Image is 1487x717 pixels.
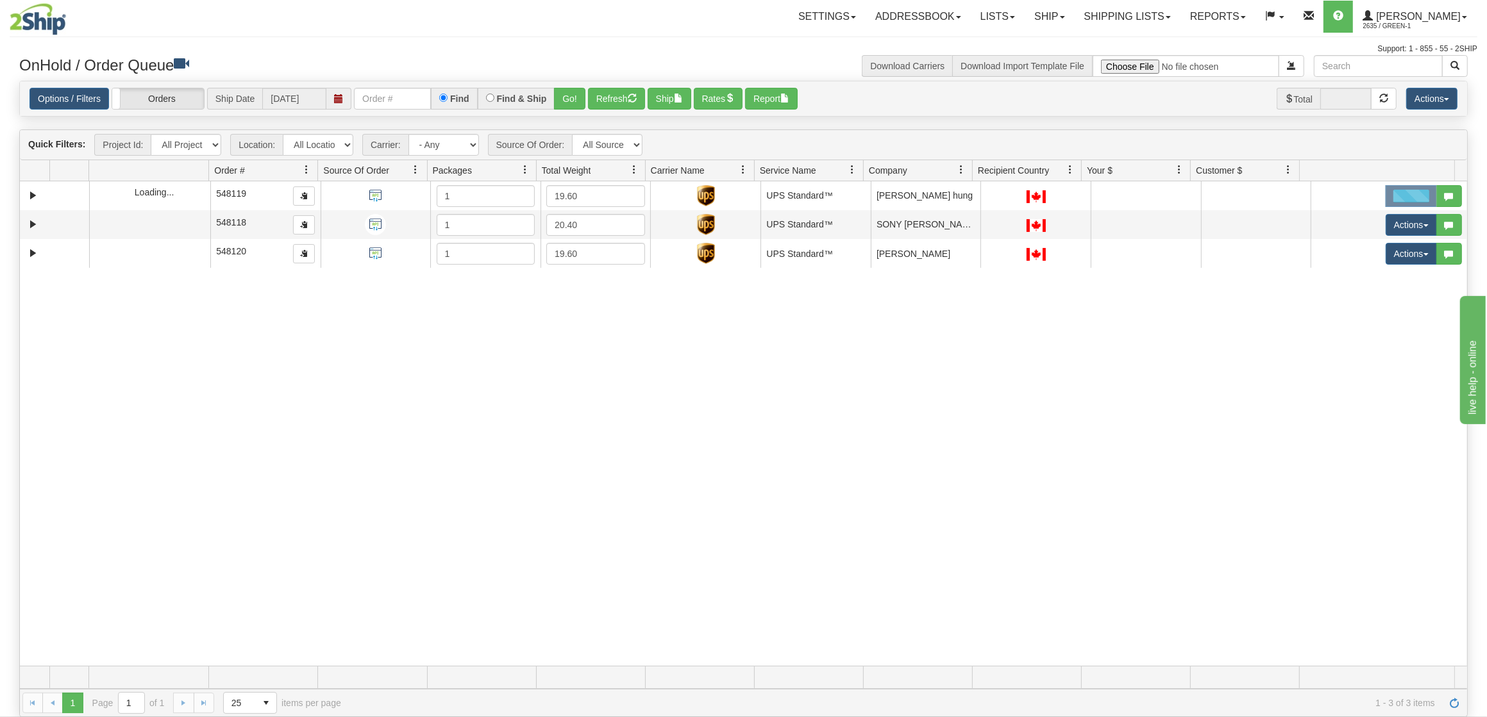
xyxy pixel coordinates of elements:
[697,243,715,264] img: UPS
[28,138,85,151] label: Quick Filters:
[488,134,573,156] span: Source Of Order:
[871,181,981,210] td: [PERSON_NAME] hung
[354,88,431,110] input: Order #
[623,159,645,181] a: Total Weight filter column settings
[542,164,591,177] span: Total Weight
[1406,88,1458,110] button: Actions
[1442,55,1468,77] button: Search
[1386,243,1437,265] button: Actions
[760,164,816,177] span: Service Name
[25,245,41,261] a: Expand
[405,159,427,181] a: Source Of Order filter column settings
[869,164,907,177] span: Company
[293,186,315,206] button: Copy to clipboard
[1025,1,1074,33] a: Ship
[1363,20,1459,33] span: 2635 / Green-1
[760,181,871,210] td: UPS Standard™
[971,1,1025,33] a: Lists
[1386,214,1437,236] button: Actions
[214,164,244,177] span: Order #
[554,88,585,110] button: Go!
[1027,248,1046,261] img: CA
[745,88,798,110] button: Report
[94,134,151,156] span: Project Id:
[223,692,277,714] span: Page sizes drop down
[651,164,705,177] span: Carrier Name
[871,210,981,239] td: SONY [PERSON_NAME]
[789,1,866,33] a: Settings
[871,239,981,268] td: [PERSON_NAME]
[10,44,1477,54] div: Support: 1 - 855 - 55 - 2SHIP
[112,88,204,109] label: Orders
[1277,159,1299,181] a: Customer $ filter column settings
[256,693,276,713] span: select
[10,8,119,23] div: live help - online
[732,159,754,181] a: Carrier Name filter column settings
[1196,164,1242,177] span: Customer $
[25,188,41,204] a: Expand
[433,164,472,177] span: Packages
[694,88,743,110] button: Rates
[296,159,317,181] a: Order # filter column settings
[978,164,1049,177] span: Recipient Country
[450,94,469,103] label: Find
[648,88,691,110] button: Ship
[365,243,386,264] img: API
[497,94,547,103] label: Find & Ship
[365,185,386,206] img: API
[207,88,262,110] span: Ship Date
[216,217,246,227] span: 548118
[29,88,109,110] a: Options / Filters
[365,214,386,235] img: API
[1027,219,1046,232] img: CA
[119,693,144,713] input: Page 1
[216,188,246,199] span: 548119
[1277,88,1321,110] span: Total
[359,698,1435,708] span: 1 - 3 of 3 items
[866,1,971,33] a: Addressbook
[1059,159,1081,181] a: Recipient Country filter column settings
[1087,164,1113,177] span: Your $
[230,134,283,156] span: Location:
[25,217,41,233] a: Expand
[514,159,536,181] a: Packages filter column settings
[1075,1,1180,33] a: Shipping lists
[588,88,645,110] button: Refresh
[216,246,246,256] span: 548120
[1458,293,1486,424] iframe: chat widget
[293,244,315,263] button: Copy to clipboard
[62,693,83,713] span: Page 1
[10,3,66,35] img: logo2635.jpg
[1353,1,1477,33] a: [PERSON_NAME] 2635 / Green-1
[19,55,734,74] h3: OnHold / Order Queue
[1314,55,1443,77] input: Search
[1027,190,1046,203] img: CA
[1180,1,1256,33] a: Reports
[1373,11,1461,22] span: [PERSON_NAME]
[20,130,1467,160] div: grid toolbar
[961,61,1084,71] a: Download Import Template File
[760,239,871,268] td: UPS Standard™
[697,185,715,206] img: UPS
[362,134,408,156] span: Carrier:
[1093,55,1279,77] input: Import
[697,214,715,235] img: UPS
[1444,693,1465,713] a: Refresh
[950,159,972,181] a: Company filter column settings
[231,696,248,709] span: 25
[1168,159,1190,181] a: Your $ filter column settings
[293,215,315,235] button: Copy to clipboard
[870,61,945,71] a: Download Carriers
[223,692,341,714] span: items per page
[323,164,389,177] span: Source Of Order
[760,210,871,239] td: UPS Standard™
[92,692,165,714] span: Page of 1
[841,159,863,181] a: Service Name filter column settings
